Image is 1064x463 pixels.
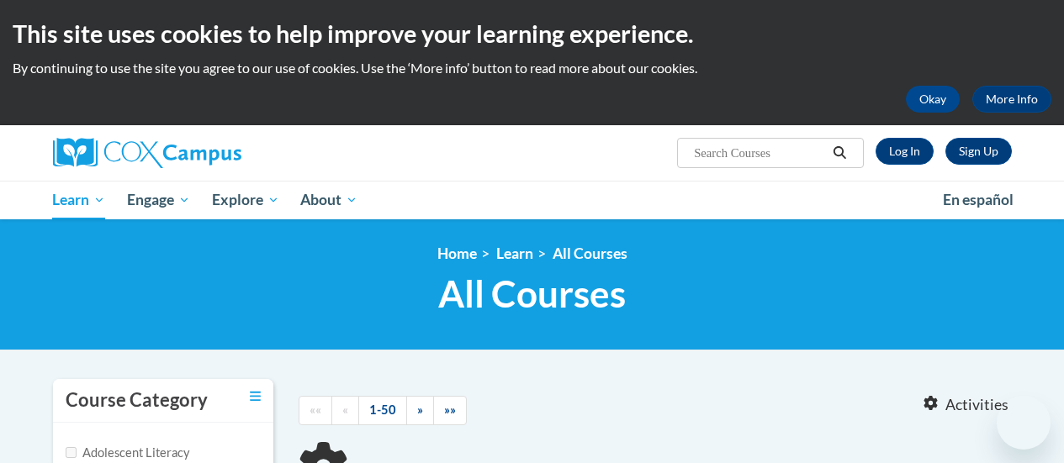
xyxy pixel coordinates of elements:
a: Log In [876,138,934,165]
h3: Course Category [66,387,208,413]
a: Engage [116,181,201,219]
input: Search Courses [692,143,827,163]
span: About [300,190,357,210]
span: »» [444,402,456,417]
a: 1-50 [358,396,407,425]
a: More Info [972,86,1051,113]
span: Learn [52,190,105,210]
a: Explore [201,181,290,219]
a: Cox Campus [53,138,356,168]
span: » [417,402,423,417]
span: «« [310,402,321,417]
a: All Courses [553,245,627,262]
div: Main menu [40,181,1024,219]
button: Search [827,143,852,163]
a: End [433,396,467,425]
span: « [342,402,348,417]
a: Learn [496,245,533,262]
input: Checkbox for Options [66,447,77,458]
a: Home [437,245,477,262]
img: Cox Campus [53,138,241,168]
a: Learn [42,181,117,219]
a: Toggle collapse [250,387,261,406]
span: Activities [945,396,1008,414]
button: Okay [906,86,960,113]
a: About [289,181,368,219]
a: Begining [299,396,332,425]
a: Next [406,396,434,425]
a: En español [932,182,1024,218]
span: All Courses [438,271,626,316]
a: Previous [331,396,359,425]
span: En español [943,191,1014,208]
a: Register [945,138,1012,165]
h2: This site uses cookies to help improve your learning experience. [13,17,1051,50]
p: By continuing to use the site you agree to our use of cookies. Use the ‘More info’ button to read... [13,59,1051,77]
span: Explore [212,190,279,210]
span: Engage [127,190,190,210]
iframe: Button to launch messaging window [997,396,1051,450]
label: Adolescent Literacy [66,444,190,462]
